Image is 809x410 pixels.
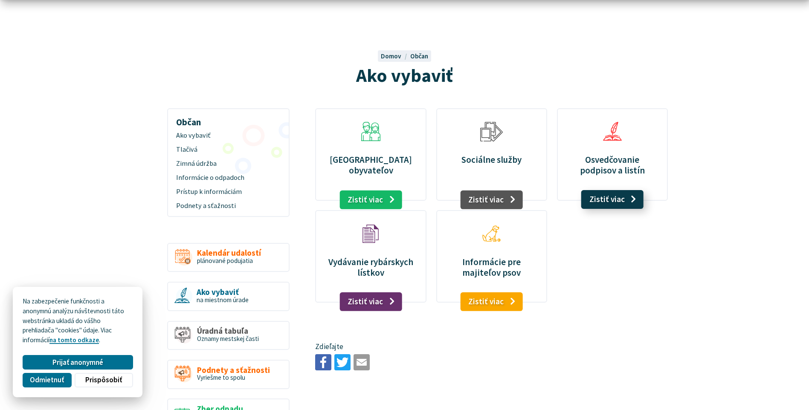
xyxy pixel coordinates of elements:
span: Tlačivá [176,143,281,157]
span: Podnety a sťažnosti [197,366,270,375]
button: Prispôsobiť [75,373,133,387]
p: Na zabezpečenie funkčnosti a anonymnú analýzu návštevnosti táto webstránka ukladá do vášho prehli... [23,297,133,345]
span: na miestnom úrade [197,296,249,304]
a: Podnety a sťažnosti [171,199,285,213]
span: Zimná údržba [176,157,281,171]
a: Zistiť viac [339,191,402,209]
a: Prístup k informáciám [171,185,285,199]
span: plánované podujatia [197,257,253,265]
span: Kalendár udalostí [197,248,261,257]
p: Sociálne služby [447,154,536,165]
a: Tlačivá [171,143,285,157]
a: Zistiť viac [339,292,402,311]
button: Prijať anonymné [23,355,133,370]
a: Kalendár udalostí plánované podujatia [167,243,290,272]
span: Odmietnuť [30,375,64,384]
span: Domov [381,52,401,60]
a: Ako vybaviť [171,129,285,143]
img: Zdieľať na Twitteri [334,354,351,370]
p: [GEOGRAPHIC_DATA] obyvateľov [326,154,416,176]
a: Občan [410,52,428,60]
p: Informácie pre majiteľov psov [447,257,536,278]
span: Úradná tabuľa [197,326,259,335]
p: Vydávanie rybárskych lístkov [326,257,416,278]
span: Ako vybaviť [197,288,249,297]
span: Prijať anonymné [52,358,103,367]
span: Ako vybaviť [176,129,281,143]
a: Zistiť viac [460,191,523,209]
img: Zdieľať na Facebooku [315,354,331,370]
span: Podnety a sťažnosti [176,199,281,213]
a: Informácie o odpadoch [171,171,285,185]
button: Odmietnuť [23,373,71,387]
a: Zistiť viac [460,292,523,311]
a: Ako vybaviť na miestnom úrade [167,282,290,311]
h3: Občan [171,111,285,129]
p: Zdieľajte [315,341,667,352]
span: Oznamy mestskej časti [197,335,259,343]
span: Informácie o odpadoch [176,171,281,185]
a: Zistiť viac [581,190,644,209]
span: Vyriešme to spolu [197,373,245,381]
span: Prístup k informáciám [176,185,281,199]
a: na tomto odkaze [49,336,99,344]
a: Podnety a sťažnosti Vyriešme to spolu [167,360,290,389]
img: Zdieľať e-mailom [354,354,370,370]
p: Osvedčovanie podpisov a listín [567,154,657,176]
a: Domov [381,52,410,60]
span: Prispôsobiť [85,375,122,384]
a: Úradná tabuľa Oznamy mestskej časti [167,321,290,350]
a: Zimná údržba [171,157,285,171]
span: Ako vybaviť [356,64,453,87]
